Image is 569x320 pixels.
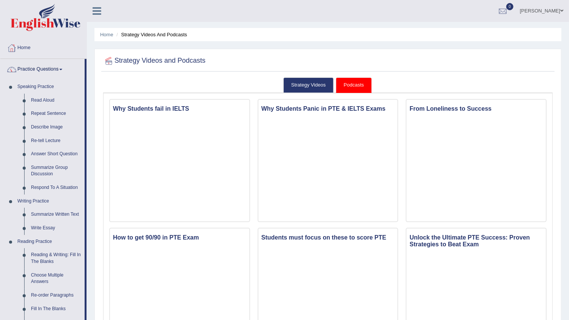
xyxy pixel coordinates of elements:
[28,134,85,148] a: Re-tell Lecture
[28,181,85,195] a: Respond To A Situation
[28,121,85,134] a: Describe Image
[28,269,85,289] a: Choose Multiple Answers
[0,37,87,56] a: Home
[407,104,546,114] h3: From Loneliness to Success
[110,104,249,114] h3: Why Students fail in IELTS
[258,232,398,243] h3: Students must focus on these to score PTE
[28,208,85,221] a: Summarize Written Text
[506,3,514,10] span: 0
[258,104,398,114] h3: Why Students Panic in PTE & IELTS Exams
[114,31,187,38] li: Strategy Videos and Podcasts
[28,107,85,121] a: Repeat Sentence
[14,195,85,208] a: Writing Practice
[14,235,85,249] a: Reading Practice
[28,147,85,161] a: Answer Short Question
[14,80,85,94] a: Speaking Practice
[28,248,85,268] a: Reading & Writing: Fill In The Blanks
[407,232,546,249] h3: Unlock the Ultimate PTE Success: Proven Strategies to Beat Exam
[28,221,85,235] a: Write Essay
[28,302,85,316] a: Fill In The Blanks
[0,59,85,78] a: Practice Questions
[28,161,85,181] a: Summarize Group Discussion
[283,77,334,93] a: Strategy Videos
[336,77,372,93] a: Podcasts
[28,94,85,107] a: Read Aloud
[28,289,85,302] a: Re-order Paragraphs
[110,232,249,243] h3: How to get 90/90 in PTE Exam
[100,32,113,37] a: Home
[103,55,206,66] h2: Strategy Videos and Podcasts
